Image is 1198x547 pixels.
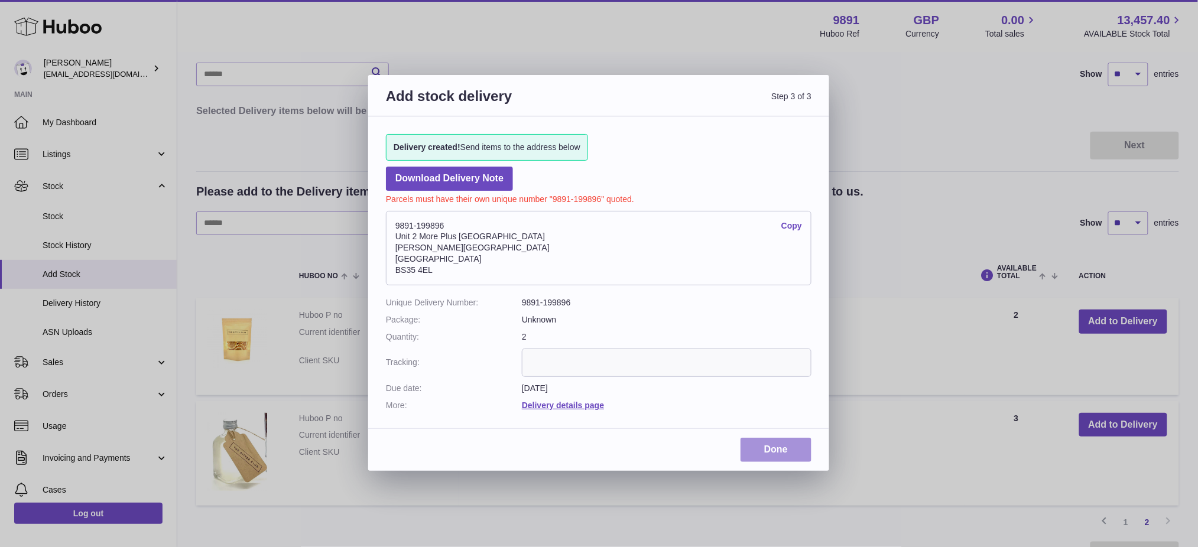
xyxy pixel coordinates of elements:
[522,383,811,394] dd: [DATE]
[522,297,811,308] dd: 9891-199896
[386,87,599,119] h3: Add stock delivery
[522,314,811,325] dd: Unknown
[386,331,522,343] dt: Quantity:
[741,438,811,462] a: Done
[386,400,522,411] dt: More:
[386,314,522,325] dt: Package:
[386,191,811,205] p: Parcels must have their own unique number "9891-199896" quoted.
[386,167,513,191] a: Download Delivery Note
[394,142,580,153] span: Send items to the address below
[522,331,811,343] dd: 2
[394,142,460,152] strong: Delivery created!
[386,297,522,308] dt: Unique Delivery Number:
[386,211,811,285] address: 9891-199896 Unit 2 More Plus [GEOGRAPHIC_DATA] [PERSON_NAME][GEOGRAPHIC_DATA] [GEOGRAPHIC_DATA] B...
[386,349,522,377] dt: Tracking:
[522,401,604,410] a: Delivery details page
[386,383,522,394] dt: Due date:
[599,87,811,119] span: Step 3 of 3
[781,220,802,232] a: Copy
